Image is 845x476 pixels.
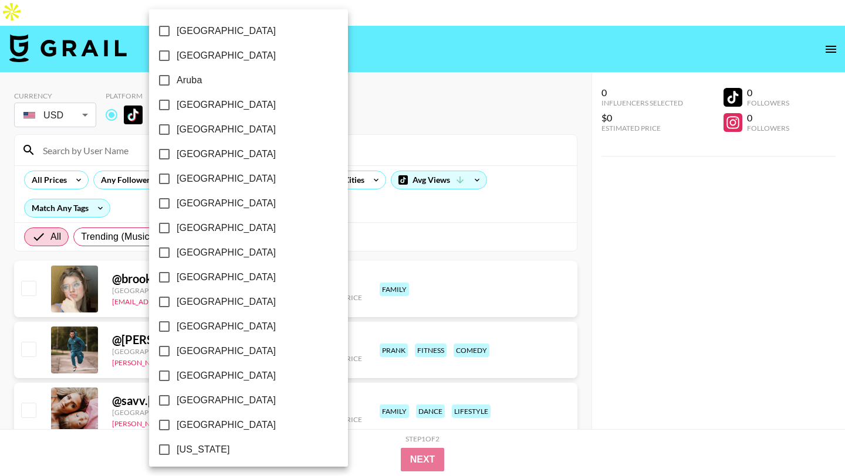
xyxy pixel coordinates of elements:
[177,295,276,309] span: [GEOGRAPHIC_DATA]
[177,393,276,407] span: [GEOGRAPHIC_DATA]
[177,319,276,334] span: [GEOGRAPHIC_DATA]
[177,246,276,260] span: [GEOGRAPHIC_DATA]
[177,369,276,383] span: [GEOGRAPHIC_DATA]
[177,147,276,161] span: [GEOGRAPHIC_DATA]
[177,49,276,63] span: [GEOGRAPHIC_DATA]
[177,123,276,137] span: [GEOGRAPHIC_DATA]
[786,417,831,462] iframe: Drift Widget Chat Controller
[177,443,230,457] span: [US_STATE]
[177,98,276,112] span: [GEOGRAPHIC_DATA]
[177,221,276,235] span: [GEOGRAPHIC_DATA]
[177,24,276,38] span: [GEOGRAPHIC_DATA]
[177,270,276,284] span: [GEOGRAPHIC_DATA]
[177,196,276,210] span: [GEOGRAPHIC_DATA]
[177,418,276,432] span: [GEOGRAPHIC_DATA]
[177,344,276,358] span: [GEOGRAPHIC_DATA]
[177,172,276,186] span: [GEOGRAPHIC_DATA]
[177,73,202,87] span: Aruba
